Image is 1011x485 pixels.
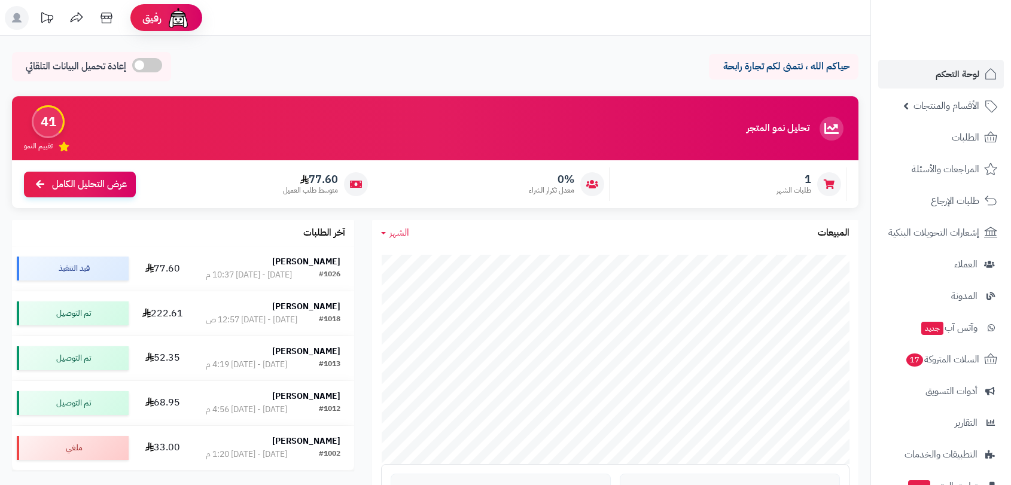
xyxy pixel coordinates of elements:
td: 77.60 [133,246,191,291]
span: أدوات التسويق [925,383,977,399]
p: حياكم الله ، نتمنى لكم تجارة رابحة [718,60,849,74]
strong: [PERSON_NAME] [272,435,340,447]
span: جديد [921,322,943,335]
span: الأقسام والمنتجات [913,97,979,114]
a: التقارير [878,408,1004,437]
span: إعادة تحميل البيانات التلقائي [26,60,126,74]
a: إشعارات التحويلات البنكية [878,218,1004,247]
a: التطبيقات والخدمات [878,440,1004,469]
a: أدوات التسويق [878,377,1004,405]
span: التطبيقات والخدمات [905,446,977,463]
a: طلبات الإرجاع [878,187,1004,215]
div: #1018 [319,314,340,326]
div: #1013 [319,359,340,371]
img: ai-face.png [166,6,190,30]
span: طلبات الإرجاع [931,193,979,209]
td: 52.35 [133,336,191,380]
div: #1002 [319,449,340,460]
span: وآتس آب [920,319,977,336]
div: تم التوصيل [17,301,129,325]
span: العملاء [954,256,977,273]
td: 222.61 [133,291,191,335]
div: [DATE] - [DATE] 4:56 م [206,404,287,416]
a: المراجعات والأسئلة [878,155,1004,184]
img: logo-2.png [930,30,1000,55]
div: تم التوصيل [17,346,129,370]
div: [DATE] - [DATE] 4:19 م [206,359,287,371]
span: رفيق [142,11,162,25]
strong: [PERSON_NAME] [272,300,340,313]
a: العملاء [878,250,1004,279]
span: 0% [529,173,574,186]
span: متوسط طلب العميل [283,185,338,196]
h3: تحليل نمو المتجر [747,123,809,134]
span: المراجعات والأسئلة [912,161,979,178]
div: [DATE] - [DATE] 10:37 م [206,269,292,281]
span: لوحة التحكم [936,66,979,83]
span: طلبات الشهر [776,185,811,196]
strong: [PERSON_NAME] [272,390,340,402]
span: تقييم النمو [24,141,53,151]
span: معدل تكرار الشراء [529,185,574,196]
a: الشهر [381,226,409,240]
div: ملغي [17,436,129,460]
a: وآتس آبجديد [878,313,1004,342]
strong: [PERSON_NAME] [272,345,340,358]
h3: آخر الطلبات [303,228,345,239]
div: تم التوصيل [17,391,129,415]
span: الطلبات [952,129,979,146]
a: عرض التحليل الكامل [24,172,136,197]
div: [DATE] - [DATE] 1:20 م [206,449,287,460]
h3: المبيعات [818,228,849,239]
td: 68.95 [133,381,191,425]
a: لوحة التحكم [878,60,1004,89]
a: المدونة [878,282,1004,310]
div: #1012 [319,404,340,416]
span: 1 [776,173,811,186]
div: [DATE] - [DATE] 12:57 ص [206,314,297,326]
span: الشهر [389,225,409,240]
strong: [PERSON_NAME] [272,255,340,268]
span: 77.60 [283,173,338,186]
div: #1026 [319,269,340,281]
span: المدونة [951,288,977,304]
td: 33.00 [133,426,191,470]
a: الطلبات [878,123,1004,152]
span: إشعارات التحويلات البنكية [888,224,979,241]
span: 17 [906,353,923,367]
span: عرض التحليل الكامل [52,178,127,191]
span: السلات المتروكة [905,351,979,368]
span: التقارير [955,414,977,431]
a: السلات المتروكة17 [878,345,1004,374]
a: تحديثات المنصة [32,6,62,33]
div: قيد التنفيذ [17,257,129,280]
